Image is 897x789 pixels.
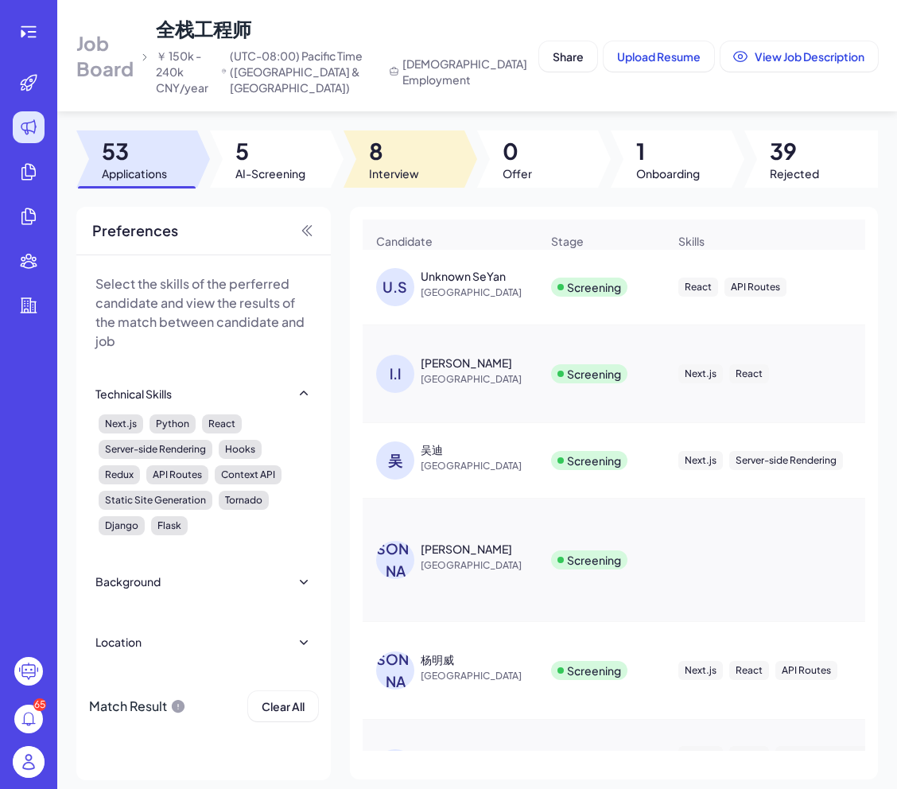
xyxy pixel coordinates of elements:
[376,233,433,249] span: Candidate
[376,541,414,579] div: [PERSON_NAME]
[376,441,414,480] div: 吴
[156,17,251,41] span: 全栈工程师
[99,440,212,459] div: Server-side Rendering
[729,451,843,470] div: Server-side Rendering
[369,137,419,165] span: 8
[421,458,540,474] span: [GEOGRAPHIC_DATA]
[99,414,143,433] div: Next.js
[678,278,718,297] div: React
[248,691,318,721] button: Clear All
[729,746,769,765] div: React
[99,465,140,484] div: Redux
[219,440,262,459] div: Hooks
[202,414,242,433] div: React
[503,165,532,181] span: Offer
[235,137,305,165] span: 5
[421,268,506,284] div: Unknown SeYan
[262,699,305,713] span: Clear All
[76,30,134,81] span: Job Board
[567,663,621,678] div: Screening
[376,749,414,787] div: 曾
[421,541,512,557] div: 姚晋川
[604,41,714,72] button: Upload Resume
[770,137,819,165] span: 39
[567,453,621,468] div: Screening
[421,355,512,371] div: leon leon
[369,165,419,181] span: Interview
[99,491,212,510] div: Static Site Generation
[102,137,167,165] span: 53
[678,451,723,470] div: Next.js
[95,274,312,351] p: Select the skills of the perferred candidate and view the results of the match between candidate ...
[421,371,540,387] span: [GEOGRAPHIC_DATA]
[99,516,145,535] div: Django
[149,414,196,433] div: Python
[421,668,540,684] span: [GEOGRAPHIC_DATA]
[720,41,878,72] button: View Job Description
[95,634,142,650] div: Location
[567,366,621,382] div: Screening
[678,233,705,249] span: Skills
[146,465,208,484] div: API Routes
[636,137,700,165] span: 1
[95,386,172,402] div: Technical Skills
[235,165,305,181] span: AI-Screening
[539,41,597,72] button: Share
[219,491,269,510] div: Tornado
[215,465,282,484] div: Context API
[376,268,414,306] div: U.S
[503,137,532,165] span: 0
[89,691,186,721] div: Match Result
[678,746,723,765] div: Next.js
[421,285,540,301] span: [GEOGRAPHIC_DATA]
[770,165,819,181] span: Rejected
[421,441,443,457] div: 吴迪
[95,573,161,589] div: Background
[421,651,454,667] div: 杨明威
[102,165,167,181] span: Applications
[230,48,376,95] span: (UTC-08:00) Pacific Time ([GEOGRAPHIC_DATA] & [GEOGRAPHIC_DATA])
[33,698,46,711] div: 65
[636,165,700,181] span: Onboarding
[92,220,178,242] span: Preferences
[724,278,786,297] div: API Routes
[553,49,584,64] span: Share
[775,661,837,680] div: API Routes
[376,651,414,690] div: [PERSON_NAME]
[376,355,414,393] div: l.l
[729,364,769,383] div: React
[151,516,188,535] div: Flask
[421,749,443,765] div: 曾天
[402,56,533,87] span: [DEMOGRAPHIC_DATA] Employment
[551,233,584,249] span: Stage
[617,49,701,64] span: Upload Resume
[156,48,208,95] span: ￥ 150k - 240k CNY/year
[678,364,723,383] div: Next.js
[678,661,723,680] div: Next.js
[13,746,45,778] img: user_logo.png
[755,49,864,64] span: View Job Description
[421,558,540,573] span: [GEOGRAPHIC_DATA]
[729,661,769,680] div: React
[567,279,621,295] div: Screening
[775,746,889,765] div: Server-side Rendering
[567,552,621,568] div: Screening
